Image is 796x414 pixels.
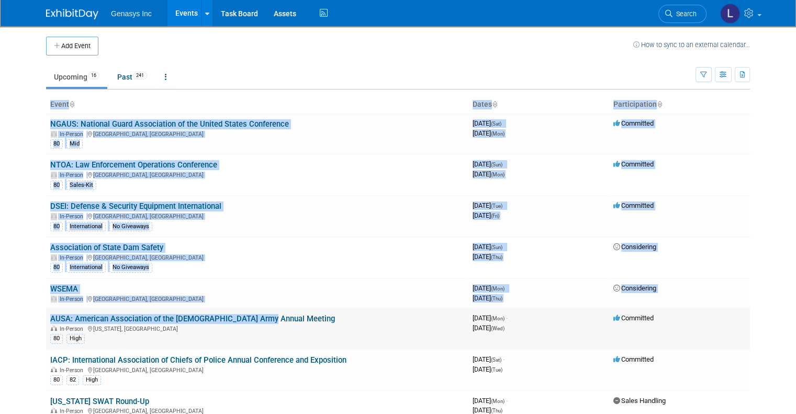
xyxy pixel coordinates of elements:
a: How to sync to an external calendar... [633,41,750,49]
span: Committed [613,202,654,209]
img: In-Person Event [51,326,57,331]
div: 82 [66,375,79,385]
span: 16 [88,72,99,80]
span: Committed [613,160,654,168]
span: 241 [133,72,147,80]
span: (Sat) [491,121,501,127]
span: In-Person [60,296,86,303]
span: - [506,314,508,322]
span: (Mon) [491,286,504,292]
div: Sales-Kit [66,181,96,190]
span: [DATE] [473,284,508,292]
div: [GEOGRAPHIC_DATA], [GEOGRAPHIC_DATA] [50,253,464,261]
span: - [504,243,506,251]
div: No Giveaways [109,222,152,231]
span: (Tue) [491,367,502,373]
a: WSEMA [50,284,78,294]
span: (Mon) [491,398,504,404]
span: In-Person [60,254,86,261]
img: In-Person Event [51,213,57,218]
span: (Thu) [491,408,502,413]
span: Sales Handling [613,397,666,405]
span: - [503,119,504,127]
a: Past241 [109,67,155,87]
div: [GEOGRAPHIC_DATA], [GEOGRAPHIC_DATA] [50,211,464,220]
a: Association of State Dam Safety [50,243,163,252]
th: Dates [468,96,609,114]
span: Committed [613,355,654,363]
span: Considering [613,284,656,292]
span: [DATE] [473,406,502,414]
img: In-Person Event [51,172,57,177]
span: [DATE] [473,397,508,405]
div: 80 [50,181,63,190]
div: No Giveaways [109,263,152,272]
a: IACP: International Association of Chiefs of Police Annual Conference and Exposition [50,355,346,365]
a: AUSA: American Association of the [DEMOGRAPHIC_DATA] Army Annual Meeting [50,314,335,323]
a: Sort by Start Date [492,100,497,108]
div: 80 [50,222,63,231]
span: (Mon) [491,316,504,321]
a: NGAUS: National Guard Association of the United States Conference [50,119,289,129]
span: In-Person [60,367,86,374]
span: (Mon) [491,131,504,137]
div: [GEOGRAPHIC_DATA], [GEOGRAPHIC_DATA] [50,170,464,178]
img: In-Person Event [51,367,57,372]
img: In-Person Event [51,408,57,413]
span: [DATE] [473,202,506,209]
span: (Tue) [491,203,502,209]
span: Search [672,10,697,18]
div: [GEOGRAPHIC_DATA], [GEOGRAPHIC_DATA] [50,365,464,374]
span: [DATE] [473,314,508,322]
img: Lucy Temprano [720,4,740,24]
div: [US_STATE], [GEOGRAPHIC_DATA] [50,324,464,332]
a: Sort by Event Name [69,100,74,108]
span: [DATE] [473,243,506,251]
img: In-Person Event [51,296,57,301]
span: [DATE] [473,119,504,127]
div: 80 [50,139,63,149]
span: (Thu) [491,254,502,260]
th: Participation [609,96,750,114]
div: 80 [50,375,63,385]
div: High [83,375,101,385]
a: Search [658,5,707,23]
span: [DATE] [473,253,502,261]
span: (Sun) [491,244,502,250]
div: [GEOGRAPHIC_DATA], [GEOGRAPHIC_DATA] [50,129,464,138]
span: [DATE] [473,170,504,178]
span: - [506,397,508,405]
span: (Fri) [491,213,499,219]
a: NTOA: Law Enforcement Operations Conference [50,160,217,170]
div: [GEOGRAPHIC_DATA], [GEOGRAPHIC_DATA] [50,294,464,303]
span: [DATE] [473,324,504,332]
span: (Sun) [491,162,502,167]
a: Sort by Participation Type [657,100,662,108]
span: [DATE] [473,160,506,168]
span: In-Person [60,326,86,332]
span: [DATE] [473,365,502,373]
span: In-Person [60,131,86,138]
span: [DATE] [473,129,504,137]
span: - [503,355,504,363]
img: In-Person Event [51,254,57,260]
a: [US_STATE] SWAT Round-Up [50,397,149,406]
span: Genasys Inc [111,9,152,18]
div: 80 [50,263,63,272]
span: - [504,160,506,168]
div: 80 [50,334,63,343]
a: Upcoming16 [46,67,107,87]
span: (Sat) [491,357,501,363]
span: In-Person [60,213,86,220]
div: International [66,222,106,231]
img: In-Person Event [51,131,57,136]
span: - [504,202,506,209]
span: In-Person [60,172,86,178]
span: Committed [613,314,654,322]
img: ExhibitDay [46,9,98,19]
button: Add Event [46,37,98,55]
span: (Mon) [491,172,504,177]
span: Considering [613,243,656,251]
span: (Thu) [491,296,502,301]
div: High [66,334,85,343]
